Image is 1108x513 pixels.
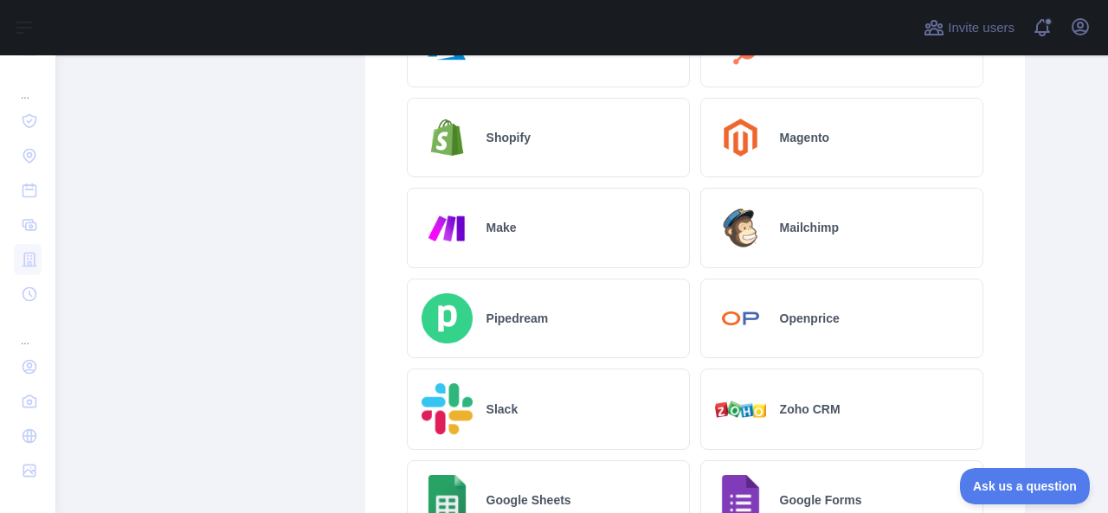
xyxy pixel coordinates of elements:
h2: Magento [780,129,830,146]
span: Invite users [948,18,1015,38]
h2: Google Sheets [486,491,571,509]
h2: Mailchimp [780,219,839,236]
h2: Shopify [486,129,531,146]
img: Logo [422,112,473,164]
div: ... [14,313,42,348]
h2: Make [486,219,517,236]
button: Invite users [920,14,1018,42]
h2: Pipedream [486,310,549,327]
img: Logo [715,293,766,344]
h2: Zoho CRM [780,401,841,418]
img: Logo [422,383,473,435]
img: Logo [422,293,473,344]
img: Logo [715,401,766,419]
iframe: Toggle Customer Support [960,468,1091,504]
img: Logo [715,112,766,164]
h2: Slack [486,401,519,418]
img: Logo [715,202,766,253]
div: ... [14,67,42,102]
img: Logo [422,202,473,253]
h2: Google Forms [780,491,862,509]
h2: Openprice [780,310,840,327]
